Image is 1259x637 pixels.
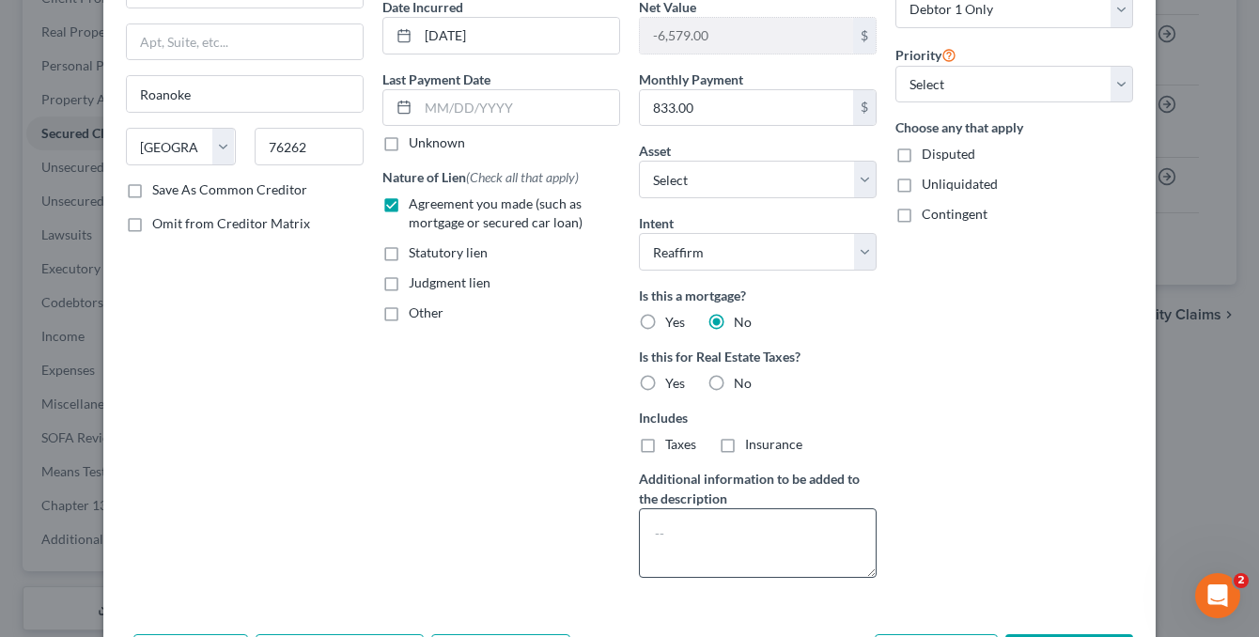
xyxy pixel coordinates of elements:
[639,469,877,508] label: Additional information to be added to the description
[1195,573,1240,618] iframe: Intercom live chat
[409,133,465,152] label: Unknown
[745,436,802,452] span: Insurance
[639,213,674,233] label: Intent
[1234,573,1249,588] span: 2
[152,215,310,231] span: Omit from Creditor Matrix
[640,90,853,126] input: 0.00
[665,375,685,391] span: Yes
[255,128,365,165] input: Enter zip...
[922,146,975,162] span: Disputed
[409,195,583,230] span: Agreement you made (such as mortgage or secured car loan)
[409,304,443,320] span: Other
[382,70,490,89] label: Last Payment Date
[895,43,956,66] label: Priority
[127,76,363,112] input: Enter city...
[466,169,579,185] span: (Check all that apply)
[418,18,619,54] input: MM/DD/YYYY
[382,167,579,187] label: Nature of Lien
[127,24,363,60] input: Apt, Suite, etc...
[639,408,877,427] label: Includes
[409,244,488,260] span: Statutory lien
[639,143,671,159] span: Asset
[895,117,1133,137] label: Choose any that apply
[922,176,998,192] span: Unliquidated
[640,18,853,54] input: 0.00
[665,314,685,330] span: Yes
[734,375,752,391] span: No
[853,90,876,126] div: $
[409,274,490,290] span: Judgment lien
[639,286,877,305] label: Is this a mortgage?
[734,314,752,330] span: No
[665,436,696,452] span: Taxes
[853,18,876,54] div: $
[152,180,307,199] label: Save As Common Creditor
[922,206,987,222] span: Contingent
[418,90,619,126] input: MM/DD/YYYY
[639,70,743,89] label: Monthly Payment
[639,347,877,366] label: Is this for Real Estate Taxes?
